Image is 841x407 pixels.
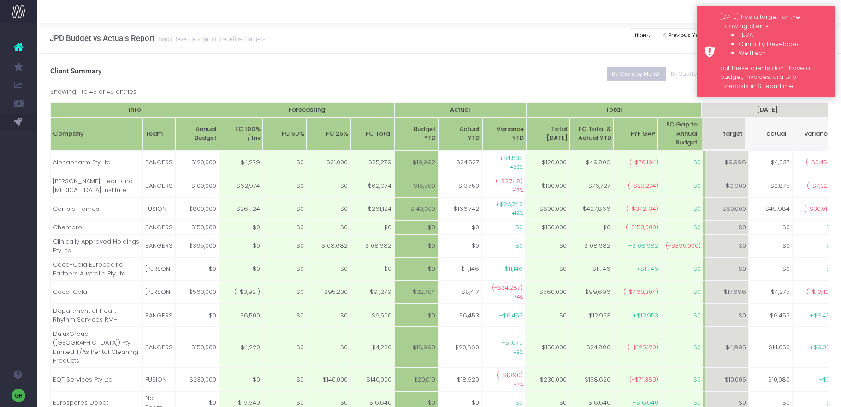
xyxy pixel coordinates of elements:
[143,304,175,327] td: BANGERS
[789,118,833,150] th: Jul 25 variancevariance: activate to sort column ascending
[628,241,658,251] span: +$108,682
[263,197,307,220] td: $0
[143,118,175,150] th: Team: activate to sort column ascending
[394,281,438,304] td: $32,704
[143,197,175,220] td: FUSION
[351,118,395,150] th: FC Total: activate to sort column ascending
[51,174,143,197] td: [PERSON_NAME] Heart and [MEDICAL_DATA] Institute
[394,234,438,257] td: $0
[526,327,569,368] td: $150,000
[693,158,701,167] span: $0
[175,151,219,174] td: $120,000
[263,234,307,257] td: $0
[628,181,658,191] span: (-$23,274)
[350,151,394,174] td: $25,279
[350,174,394,197] td: $62,974
[438,220,482,234] td: $0
[438,327,482,368] td: $20,660
[219,257,263,281] td: $0
[749,368,793,391] td: $10,080
[219,174,263,197] td: $62,974
[175,281,219,304] td: $560,000
[350,368,394,391] td: $140,000
[219,327,263,368] td: $4,220
[569,368,613,391] td: $158,620
[749,220,793,234] td: $0
[526,304,569,327] td: $0
[526,257,569,281] td: $0
[175,174,219,197] td: $100,000
[501,264,523,274] span: +$11,146
[614,118,657,150] th: FYF GAP: activate to sort column ascending
[499,154,523,163] span: +$4,535
[805,129,831,138] span: variance
[143,281,175,304] td: [PERSON_NAME]
[143,174,175,197] td: BANGERS
[819,375,834,384] span: +$75
[658,118,702,150] th: FC Gap toAnnual Budget: activate to sort column ascending
[749,257,793,281] td: $0
[394,327,438,368] td: $18,990
[350,197,394,220] td: $261,124
[499,311,523,320] span: +$6,453
[810,311,834,320] span: +$6,453
[50,85,828,96] div: Showing 1 to 45 of 45 entries
[739,48,829,58] li: WellTech
[804,204,834,214] span: (-$30,016)
[438,368,482,391] td: $18,620
[438,281,482,304] td: $8,417
[395,118,438,150] th: BudgetYTD: activate to sort column ascending
[175,220,219,234] td: $150,000
[175,257,219,281] td: $0
[739,40,829,49] li: Clinically Developed
[515,223,523,232] span: $0
[307,368,350,391] td: $140,000
[626,204,658,214] span: (-$372,134)
[511,292,523,300] small: -74%
[629,375,658,384] span: (-$71,380)
[693,287,701,297] span: $0
[175,304,219,327] td: $0
[526,220,569,234] td: $150,000
[263,368,307,391] td: $0
[526,174,569,197] td: $100,000
[693,343,701,352] span: $0
[438,118,482,150] th: ActualYTD: activate to sort column ascending
[175,368,219,391] td: $230,000
[496,177,523,186] span: (-$2,748)
[219,304,263,327] td: $6,500
[482,118,526,150] th: VarianceYTD: activate to sort column ascending
[569,234,613,257] td: $108,682
[51,220,143,234] td: Chempro
[749,304,793,327] td: $6,453
[607,67,763,81] div: Small button group
[569,174,613,197] td: $76,727
[175,197,219,220] td: $800,000
[50,67,102,76] span: Client Summary
[623,287,658,297] span: (-$460,304)
[526,234,569,257] td: $0
[749,197,793,220] td: $49,984
[307,174,350,197] td: $0
[219,197,263,220] td: $261,124
[438,304,482,327] td: $6,453
[350,327,394,368] td: $4,220
[720,12,829,90] div: [DATE] has a target for the following clients but these clients don't have a budget, invoices, dr...
[307,257,350,281] td: $0
[219,103,395,118] th: Forecasting
[513,186,523,194] small: -17%
[705,368,749,391] td: $10,005
[705,220,749,234] td: $0
[51,118,143,150] th: Company: activate to sort column ascending
[496,200,523,209] span: +$26,742
[51,151,143,174] td: Alphapharm Pty Ltd
[749,327,793,368] td: $14,050
[51,257,143,281] td: Coca-Cola Europacific Partners Australia Pty Ltd
[702,103,833,118] th: [DATE]
[515,241,523,251] span: $0
[307,197,350,220] td: $0
[51,234,143,257] td: Clinically Approved Holdings Pty Ltd
[394,368,438,391] td: $20,010
[526,281,569,304] td: $560,000
[219,151,263,174] td: $4,279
